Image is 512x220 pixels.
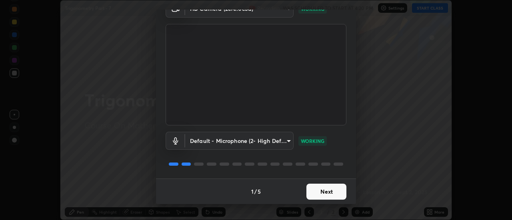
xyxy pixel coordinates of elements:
h4: 1 [251,187,254,196]
h4: 5 [258,187,261,196]
h4: / [254,187,257,196]
div: HD Camera (2e7e:0c3d) [185,132,294,150]
button: Next [306,184,346,200]
p: WORKING [301,137,324,145]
